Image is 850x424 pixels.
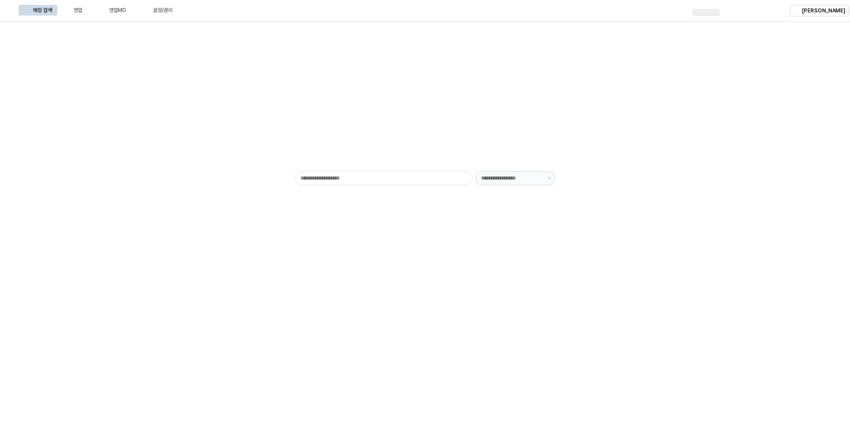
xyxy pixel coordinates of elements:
[802,7,845,14] p: [PERSON_NAME]
[19,5,57,16] button: 매장 검색
[73,7,82,13] div: 영업
[153,7,172,13] div: 설정/관리
[95,5,137,16] button: 영업MD
[139,5,178,16] button: 설정/관리
[33,7,52,13] div: 매장 검색
[790,5,849,16] button: [PERSON_NAME]
[59,5,93,16] button: 영업
[109,7,126,13] div: 영업MD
